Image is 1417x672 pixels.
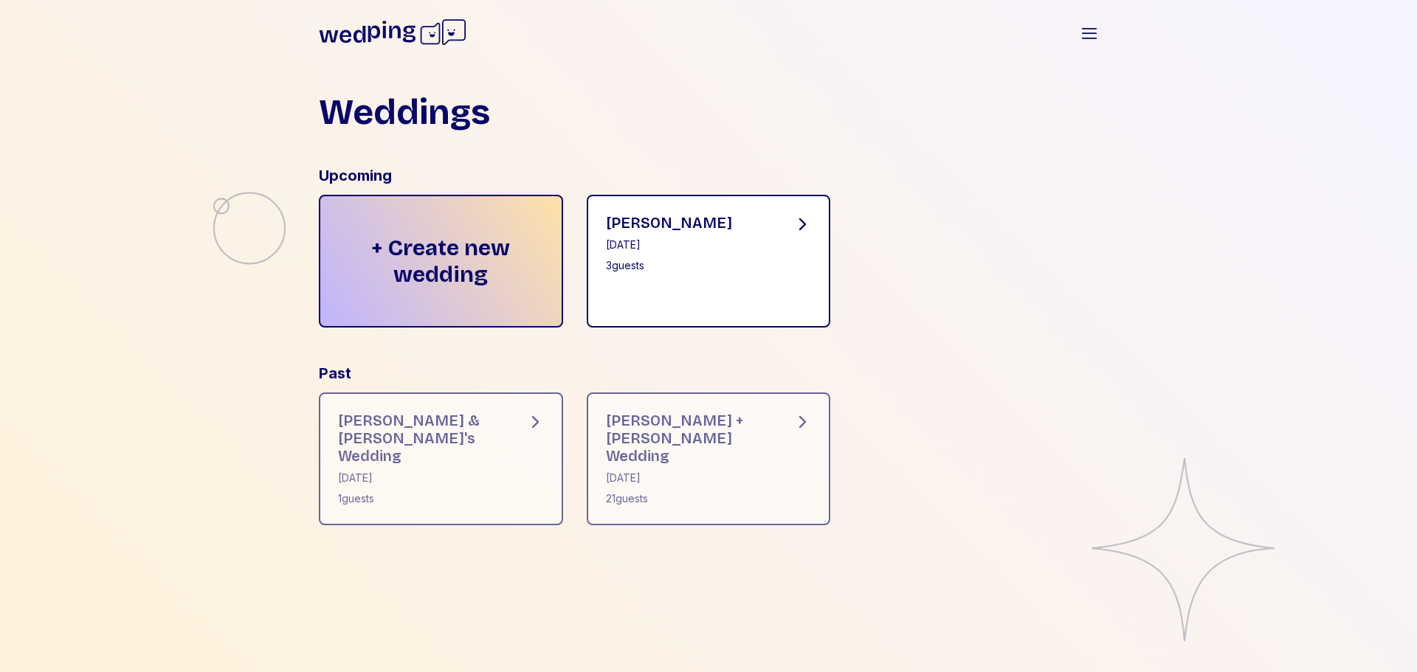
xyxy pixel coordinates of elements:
div: + Create new wedding [319,195,563,328]
div: [PERSON_NAME] + [PERSON_NAME] Wedding [606,412,770,465]
div: [DATE] [338,471,503,485]
div: Past [319,363,1098,384]
h1: Weddings [319,94,490,130]
div: Upcoming [319,165,1098,186]
div: 21 guests [606,491,770,506]
div: 3 guests [606,258,732,273]
div: [PERSON_NAME] [606,214,732,232]
div: [DATE] [606,471,770,485]
div: 1 guests [338,491,503,506]
div: [PERSON_NAME] & [PERSON_NAME]'s Wedding [338,412,503,465]
div: [DATE] [606,238,732,252]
